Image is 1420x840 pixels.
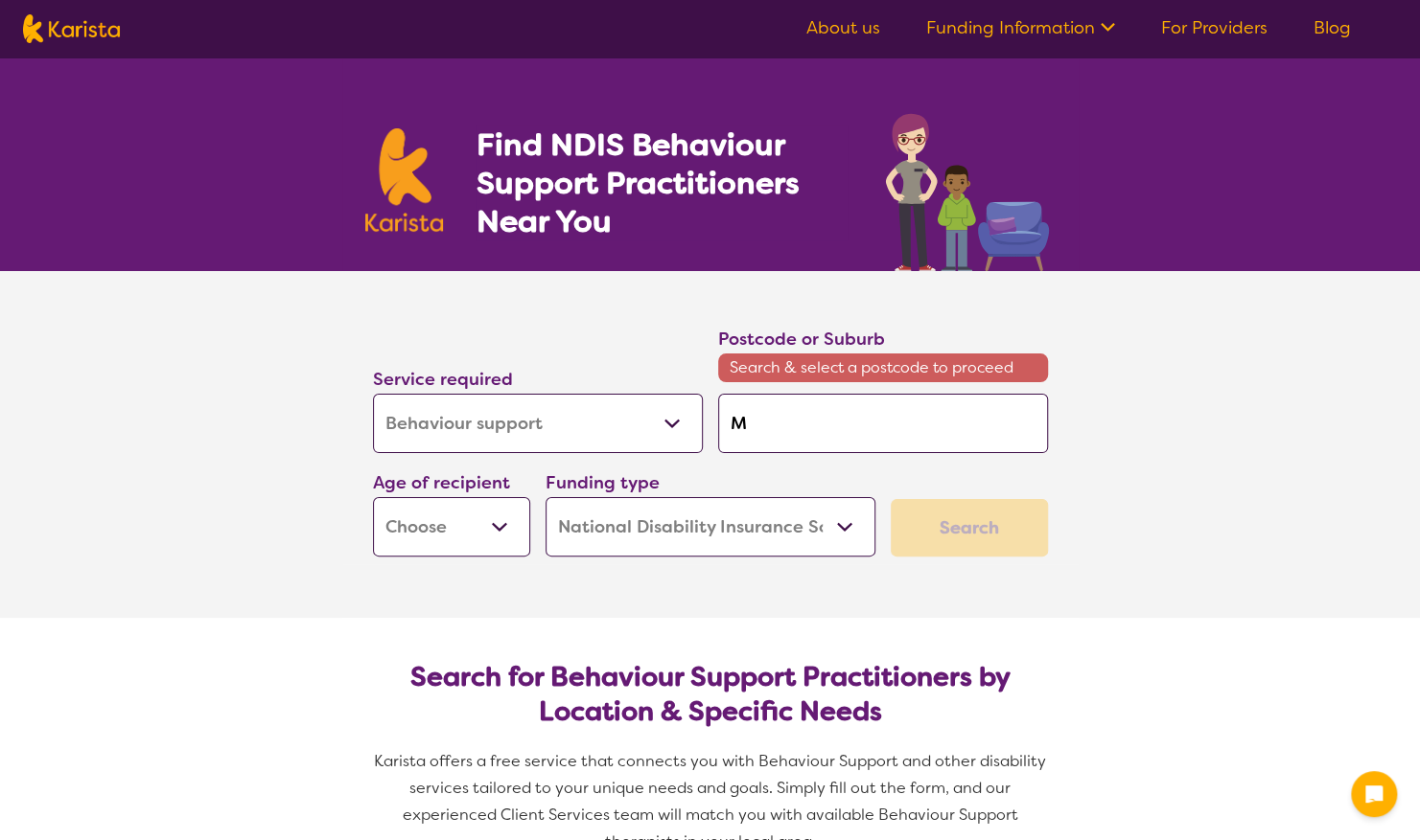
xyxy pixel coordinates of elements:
[388,660,1033,729] h2: Search for Behaviour Support Practitioners by Location & Specific Needs
[1161,16,1268,39] a: For Providers
[718,394,1048,453] input: Type
[546,471,660,494] label: Funding type
[476,125,847,240] h1: Find NDIS Behaviour Support Practitioners Near You
[373,471,510,494] label: Age of recipient
[718,353,1048,382] span: Search & select a postcode to proceed
[1314,16,1351,39] a: Blog
[718,328,885,351] label: Postcode or Suburb
[373,368,513,391] label: Service required
[806,16,880,39] a: About us
[365,128,444,232] img: Karista logo
[23,14,120,43] img: Karista logo
[880,103,1056,271] img: behaviour-support
[926,16,1115,39] a: Funding Information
